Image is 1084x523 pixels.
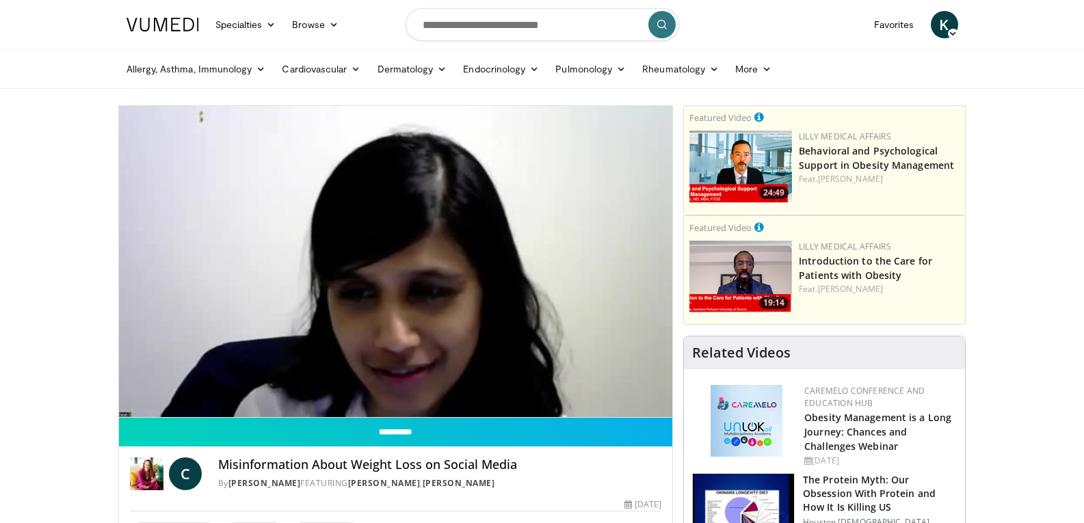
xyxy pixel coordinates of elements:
[799,283,960,295] div: Feat.
[799,144,954,172] a: Behavioral and Psychological Support in Obesity Management
[711,385,782,457] img: 45df64a9-a6de-482c-8a90-ada250f7980c.png.150x105_q85_autocrop_double_scale_upscale_version-0.2.jpg
[689,111,752,124] small: Featured Video
[127,18,199,31] img: VuMedi Logo
[818,173,883,185] a: [PERSON_NAME]
[169,457,202,490] a: C
[799,131,891,142] a: Lilly Medical Affairs
[759,187,789,199] span: 24:49
[218,457,661,472] h4: Misinformation About Weight Loss on Social Media
[634,55,727,83] a: Rheumatology
[689,222,752,234] small: Featured Video
[119,106,673,418] video-js: Video Player
[207,11,285,38] a: Specialties
[689,131,792,202] a: 24:49
[804,411,951,453] a: Obesity Management is a Long Journey: Chances and Challenges Webinar
[804,385,925,409] a: CaReMeLO Conference and Education Hub
[284,11,347,38] a: Browse
[130,457,163,490] img: Dr. Carolynn Francavilla
[228,477,301,489] a: [PERSON_NAME]
[369,55,455,83] a: Dermatology
[689,131,792,202] img: ba3304f6-7838-4e41-9c0f-2e31ebde6754.png.150x105_q85_crop-smart_upscale.png
[624,498,661,511] div: [DATE]
[118,55,274,83] a: Allergy, Asthma, Immunology
[547,55,634,83] a: Pulmonology
[274,55,369,83] a: Cardiovascular
[218,477,661,490] div: By FEATURING ,
[866,11,923,38] a: Favorites
[692,345,791,361] h4: Related Videos
[689,241,792,312] img: acc2e291-ced4-4dd5-b17b-d06994da28f3.png.150x105_q85_crop-smart_upscale.png
[689,241,792,312] a: 19:14
[759,297,789,309] span: 19:14
[406,8,679,41] input: Search topics, interventions
[423,477,495,489] a: [PERSON_NAME]
[799,241,891,252] a: Lilly Medical Affairs
[804,455,954,467] div: [DATE]
[799,173,960,185] div: Feat.
[818,283,883,295] a: [PERSON_NAME]
[455,55,547,83] a: Endocrinology
[727,55,780,83] a: More
[348,477,421,489] a: [PERSON_NAME]
[931,11,958,38] a: K
[799,254,932,282] a: Introduction to the Care for Patients with Obesity
[803,473,957,514] h3: The Protein Myth: Our Obsession With Protein and How It Is Killing US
